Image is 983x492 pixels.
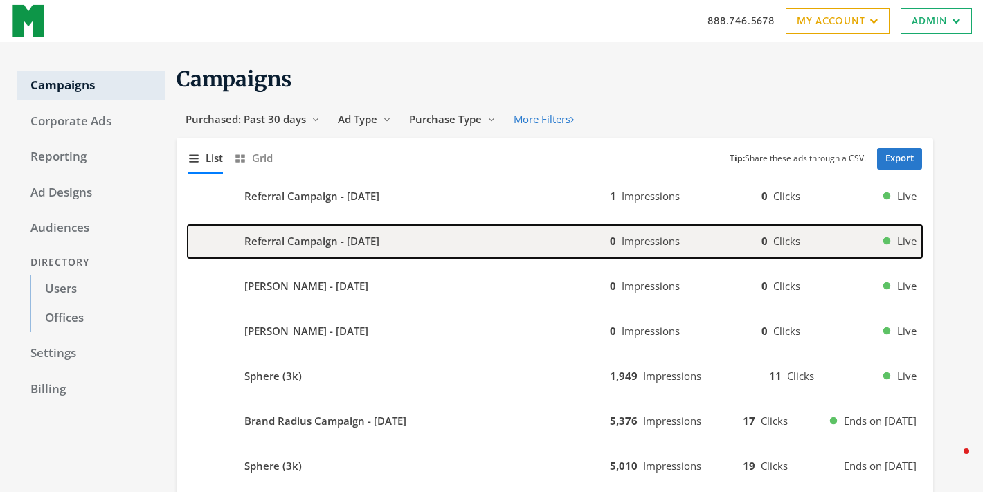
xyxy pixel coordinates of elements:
[244,458,302,474] b: Sphere (3k)
[188,450,922,483] button: Sphere (3k)5,010Impressions19ClicksEnds on [DATE]
[730,152,745,164] b: Tip:
[11,3,46,38] img: Adwerx
[505,107,583,132] button: More Filters
[244,278,368,294] b: [PERSON_NAME] - [DATE]
[244,368,302,384] b: Sphere (3k)
[610,234,616,248] b: 0
[844,458,917,474] span: Ends on [DATE]
[252,150,273,166] span: Grid
[177,66,292,92] span: Campaigns
[761,459,788,473] span: Clicks
[761,414,788,428] span: Clicks
[400,107,505,132] button: Purchase Type
[844,413,917,429] span: Ends on [DATE]
[244,413,406,429] b: Brand Radius Campaign - [DATE]
[188,180,922,213] button: Referral Campaign - [DATE]1Impressions0ClicksLive
[773,234,800,248] span: Clicks
[773,324,800,338] span: Clicks
[786,8,890,34] a: My Account
[234,143,273,173] button: Grid
[329,107,400,132] button: Ad Type
[610,459,638,473] b: 5,010
[897,233,917,249] span: Live
[877,148,922,170] a: Export
[188,270,922,303] button: [PERSON_NAME] - [DATE]0Impressions0ClicksLive
[743,414,755,428] b: 17
[743,459,755,473] b: 19
[897,323,917,339] span: Live
[188,225,922,258] button: Referral Campaign - [DATE]0Impressions0ClicksLive
[643,414,701,428] span: Impressions
[761,234,768,248] b: 0
[897,368,917,384] span: Live
[244,323,368,339] b: [PERSON_NAME] - [DATE]
[622,324,680,338] span: Impressions
[761,279,768,293] b: 0
[30,275,165,304] a: Users
[901,8,972,34] a: Admin
[17,179,165,208] a: Ad Designs
[244,233,379,249] b: Referral Campaign - [DATE]
[188,360,922,393] button: Sphere (3k)1,949Impressions11ClicksLive
[610,369,638,383] b: 1,949
[773,279,800,293] span: Clicks
[17,375,165,404] a: Billing
[643,459,701,473] span: Impressions
[936,445,969,478] iframe: Intercom live chat
[643,369,701,383] span: Impressions
[17,143,165,172] a: Reporting
[188,143,223,173] button: List
[188,315,922,348] button: [PERSON_NAME] - [DATE]0Impressions0ClicksLive
[610,279,616,293] b: 0
[897,278,917,294] span: Live
[622,189,680,203] span: Impressions
[17,250,165,275] div: Directory
[177,107,329,132] button: Purchased: Past 30 days
[188,405,922,438] button: Brand Radius Campaign - [DATE]5,376Impressions17ClicksEnds on [DATE]
[17,339,165,368] a: Settings
[409,112,482,126] span: Purchase Type
[17,71,165,100] a: Campaigns
[186,112,306,126] span: Purchased: Past 30 days
[897,188,917,204] span: Live
[787,369,814,383] span: Clicks
[206,150,223,166] span: List
[769,369,782,383] b: 11
[730,152,866,165] small: Share these ads through a CSV.
[610,324,616,338] b: 0
[622,279,680,293] span: Impressions
[622,234,680,248] span: Impressions
[610,189,616,203] b: 1
[707,13,775,28] a: 888.746.5678
[17,214,165,243] a: Audiences
[17,107,165,136] a: Corporate Ads
[244,188,379,204] b: Referral Campaign - [DATE]
[761,189,768,203] b: 0
[30,304,165,333] a: Offices
[610,414,638,428] b: 5,376
[338,112,377,126] span: Ad Type
[761,324,768,338] b: 0
[773,189,800,203] span: Clicks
